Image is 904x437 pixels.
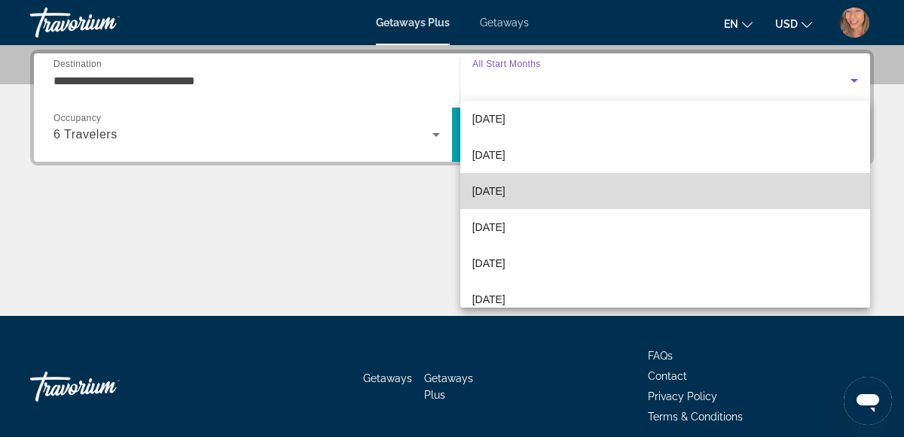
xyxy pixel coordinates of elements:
iframe: Button to launch messaging window [844,377,892,425]
span: [DATE] [472,218,505,236]
span: [DATE] [472,182,505,200]
span: [DATE] [472,254,505,272]
span: [DATE] [472,146,505,164]
span: [DATE] [472,110,505,128]
span: [DATE] [472,290,505,308]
